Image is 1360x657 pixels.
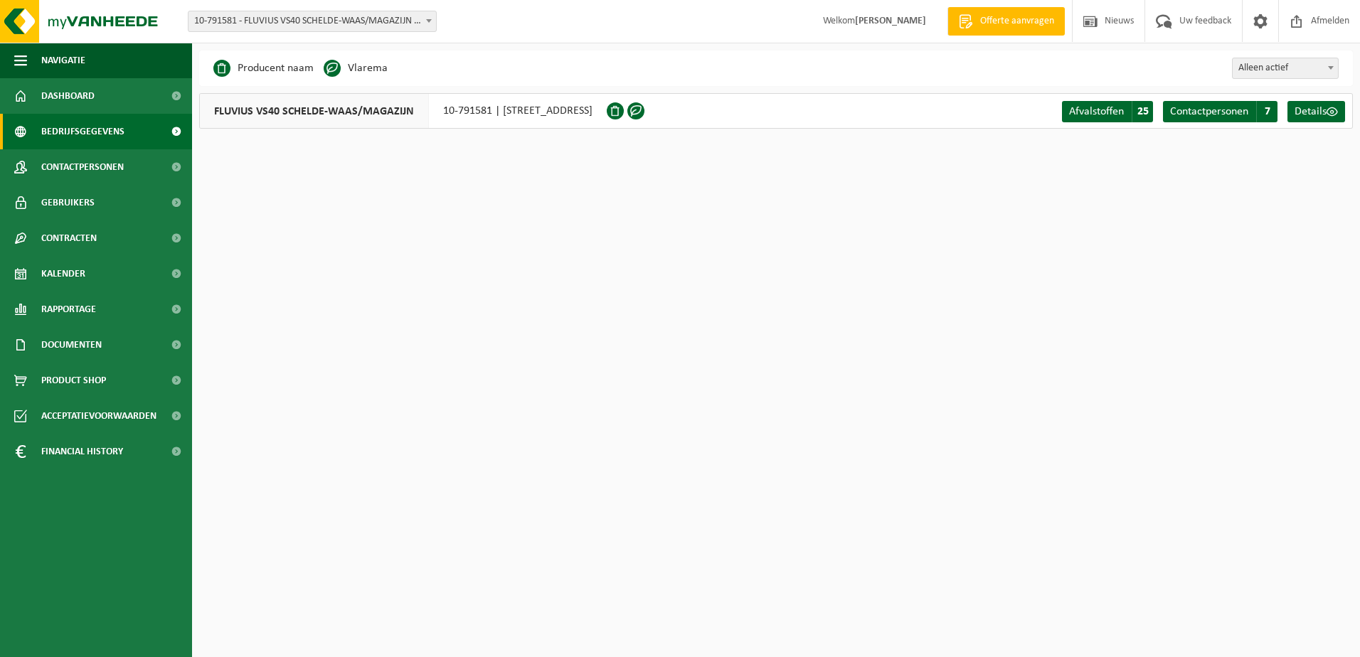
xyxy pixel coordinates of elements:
[199,93,607,129] div: 10-791581 | [STREET_ADDRESS]
[7,626,238,657] iframe: chat widget
[41,434,123,469] span: Financial History
[188,11,436,31] span: 10-791581 - FLUVIUS VS40 SCHELDE-WAAS/MAGAZIJN - BELSELE
[1069,106,1124,117] span: Afvalstoffen
[1295,106,1327,117] span: Details
[41,43,85,78] span: Navigatie
[41,114,124,149] span: Bedrijfsgegevens
[947,7,1065,36] a: Offerte aanvragen
[41,398,156,434] span: Acceptatievoorwaarden
[41,220,97,256] span: Contracten
[41,185,95,220] span: Gebruikers
[41,256,85,292] span: Kalender
[1132,101,1153,122] span: 25
[1233,58,1338,78] span: Alleen actief
[41,327,102,363] span: Documenten
[200,94,429,128] span: FLUVIUS VS40 SCHELDE-WAAS/MAGAZIJN
[1256,101,1277,122] span: 7
[1287,101,1345,122] a: Details
[977,14,1058,28] span: Offerte aanvragen
[1062,101,1153,122] a: Afvalstoffen 25
[855,16,926,26] strong: [PERSON_NAME]
[1163,101,1277,122] a: Contactpersonen 7
[41,363,106,398] span: Product Shop
[1232,58,1339,79] span: Alleen actief
[41,149,124,185] span: Contactpersonen
[41,78,95,114] span: Dashboard
[213,58,314,79] li: Producent naam
[324,58,388,79] li: Vlarema
[41,292,96,327] span: Rapportage
[188,11,437,32] span: 10-791581 - FLUVIUS VS40 SCHELDE-WAAS/MAGAZIJN - BELSELE
[1170,106,1248,117] span: Contactpersonen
